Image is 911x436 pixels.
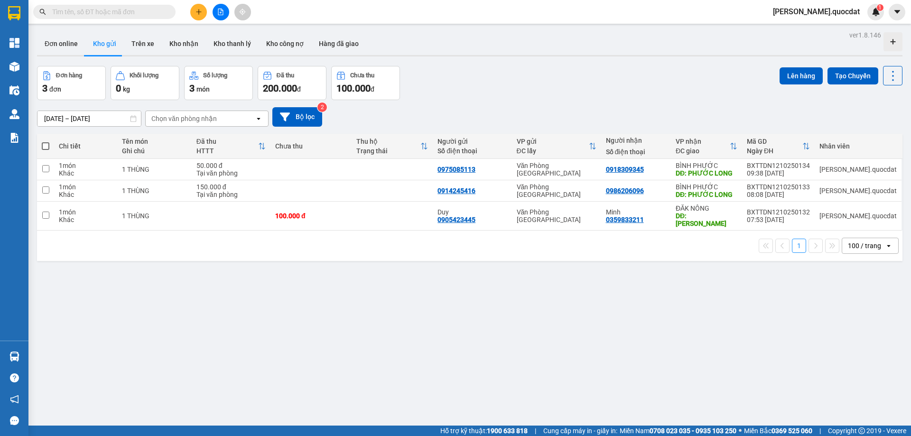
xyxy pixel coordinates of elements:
th: Toggle SortBy [671,134,742,159]
div: 0359833211 [606,216,644,223]
th: Toggle SortBy [352,134,433,159]
div: Người gửi [437,138,507,145]
div: simon.quocdat [819,166,897,173]
div: Khác [59,216,112,223]
button: plus [190,4,207,20]
span: Miền Bắc [744,426,812,436]
button: Hàng đã giao [311,32,366,55]
div: Đã thu [277,72,294,79]
div: Số điện thoại [437,147,507,155]
div: 0914245416 [437,187,475,195]
div: 1 món [59,208,112,216]
div: Khác [59,191,112,198]
div: Đơn hàng [56,72,82,79]
div: ĐĂK NÔNG [676,204,737,212]
span: caret-down [893,8,902,16]
div: simon.quocdat [819,187,897,195]
div: simon.quocdat [819,212,897,220]
span: | [819,426,821,436]
div: Chi tiết [59,142,112,150]
img: warehouse-icon [9,62,19,72]
div: DĐ: PHƯỚC LONG [676,191,737,198]
div: Chọn văn phòng nhận [151,114,217,123]
div: Trạng thái [356,147,420,155]
span: question-circle [10,373,19,382]
button: Bộ lọc [272,107,322,127]
span: 200.000 [263,83,297,94]
div: Tạo kho hàng mới [883,32,902,51]
span: món [196,85,210,93]
th: Toggle SortBy [192,134,270,159]
div: Số lượng [203,72,227,79]
div: Tên món [122,138,187,145]
button: Kho công nợ [259,32,311,55]
div: BXTTDN1210250134 [747,162,810,169]
input: Tìm tên, số ĐT hoặc mã đơn [52,7,164,17]
div: Văn Phòng [GEOGRAPHIC_DATA] [517,162,596,177]
strong: 0369 525 060 [772,427,812,435]
input: Select a date range. [37,111,141,126]
img: dashboard-icon [9,38,19,48]
span: notification [10,395,19,404]
span: ⚪️ [739,429,742,433]
div: Thu hộ [356,138,420,145]
div: 0986206096 [606,187,644,195]
th: Toggle SortBy [742,134,815,159]
div: 1 THÙNG [122,212,187,220]
div: Số điện thoại [606,148,666,156]
button: Lên hàng [780,67,823,84]
button: aim [234,4,251,20]
span: 3 [189,83,195,94]
sup: 1 [877,4,883,11]
span: đ [297,85,301,93]
div: BÌNH PHƯỚC [676,183,737,191]
div: 50.000 đ [196,162,266,169]
div: Tại văn phòng [196,169,266,177]
div: VP nhận [676,138,730,145]
span: đ [371,85,374,93]
div: DĐ: NAM NIA [676,212,737,227]
div: BÌNH PHƯỚC [676,162,737,169]
span: [PERSON_NAME].quocdat [765,6,867,18]
div: 07:53 [DATE] [747,216,810,223]
img: solution-icon [9,133,19,143]
div: BXTTDN1210250132 [747,208,810,216]
div: Ghi chú [122,147,187,155]
div: 100.000 đ [275,212,347,220]
span: | [535,426,536,436]
div: BXTTDN1210250133 [747,183,810,191]
div: Chưa thu [275,142,347,150]
div: Nhân viên [819,142,897,150]
button: Kho nhận [162,32,206,55]
div: 150.000 đ [196,183,266,191]
th: Toggle SortBy [512,134,601,159]
button: Trên xe [124,32,162,55]
div: Người nhận [606,137,666,144]
div: VP gửi [517,138,589,145]
span: file-add [217,9,224,15]
svg: open [885,242,892,250]
div: Khối lượng [130,72,158,79]
span: 100.000 [336,83,371,94]
div: 0918309345 [606,166,644,173]
img: logo-vxr [8,6,20,20]
img: warehouse-icon [9,85,19,95]
button: Đơn online [37,32,85,55]
div: 0975085113 [437,166,475,173]
div: 1 THÙNG [122,187,187,195]
div: Đã thu [196,138,258,145]
span: 3 [42,83,47,94]
div: 1 món [59,183,112,191]
div: Duy [437,208,507,216]
button: caret-down [889,4,905,20]
svg: open [255,115,262,122]
span: BXTTDN1210250134 [101,64,182,74]
span: 0906 477 911 [72,41,99,59]
div: 09:38 [DATE] [747,169,810,177]
div: DĐ: PHƯỚC LONG [676,169,737,177]
span: copyright [858,427,865,434]
button: Đã thu200.000đ [258,66,326,100]
button: Khối lượng0kg [111,66,179,100]
img: logo [4,41,71,74]
span: 0 [116,83,121,94]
